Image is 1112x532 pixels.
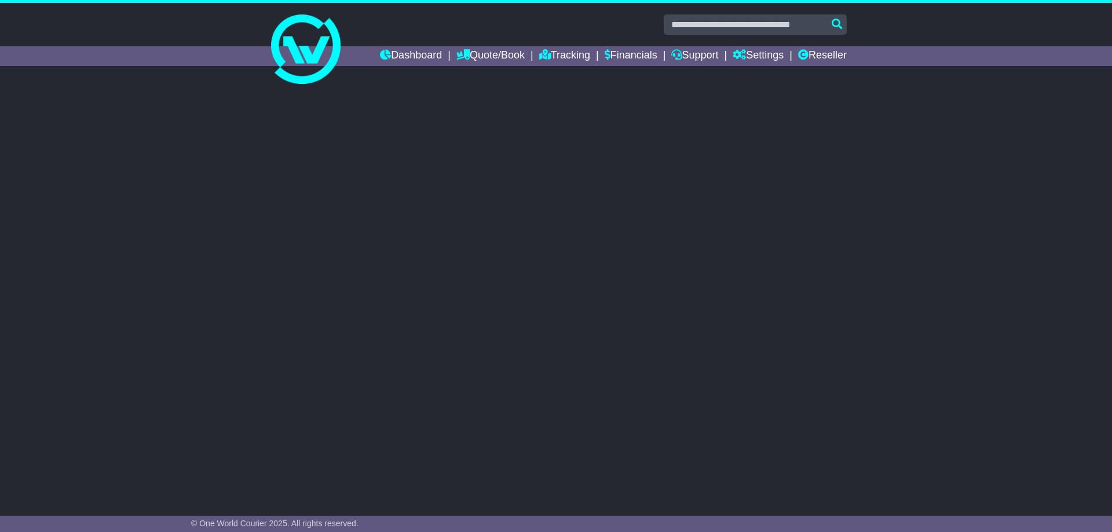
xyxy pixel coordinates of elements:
[456,46,525,66] a: Quote/Book
[733,46,784,66] a: Settings
[605,46,657,66] a: Financials
[191,519,359,528] span: © One World Courier 2025. All rights reserved.
[798,46,847,66] a: Reseller
[380,46,442,66] a: Dashboard
[539,46,590,66] a: Tracking
[671,46,718,66] a: Support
